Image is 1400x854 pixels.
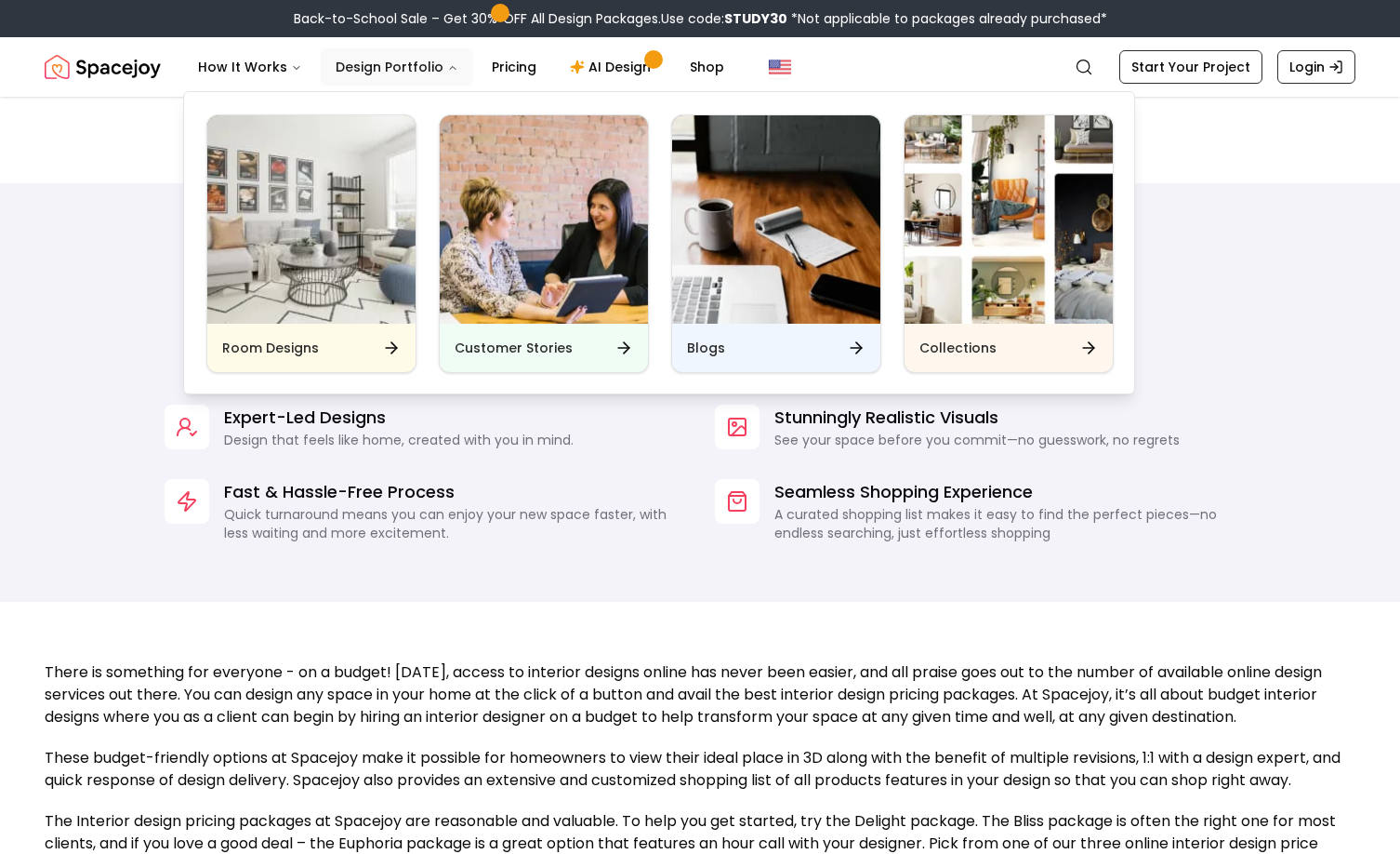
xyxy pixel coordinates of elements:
div: Back-to-School Sale – Get 30% OFF All Design Packages. [294,9,1107,28]
a: AI Design [555,48,671,86]
h6: Blogs [687,339,725,357]
p: These budget-friendly options at Spacejoy make it possible for homeowners to view their ideal pla... [45,747,1355,792]
img: Blogs [672,115,880,324]
img: Customer Stories [440,115,648,324]
a: Shop [675,48,739,86]
a: Spacejoy [45,48,161,86]
span: *Not applicable to packages already purchased* [787,9,1107,28]
h6: Collections [919,339,997,357]
p: Expert-Led Designs [224,405,574,431]
nav: Global [45,37,1355,97]
p: Stunningly Realistic Visuals [774,405,1180,431]
img: Collections [905,115,1113,324]
p: There is something for everyone - on a budget! [DATE], access to interior designs online has neve... [45,661,1355,728]
b: STUDY30 [724,9,787,28]
p: Quick turnaround means you can enjoy your new space faster, with less waiting and more excitement. [224,505,685,542]
a: Login [1277,50,1355,84]
p: See your space before you commit—no guesswork, no regrets [774,431,1180,449]
a: Room DesignsRoom Designs [206,114,416,373]
p: A curated shopping list makes it easy to find the perfect pieces—no endless searching, just effor... [774,505,1235,542]
p: Design that feels like home, created with you in mind. [224,431,574,449]
button: How It Works [183,48,317,86]
a: Start Your Project [1119,50,1262,84]
p: Seamless Shopping Experience [774,479,1235,505]
button: Design Portfolio [321,48,473,86]
div: Design Portfolio [184,92,1136,395]
img: Spacejoy Logo [45,48,161,86]
a: Pricing [477,48,551,86]
nav: Main [183,48,739,86]
a: CollectionsCollections [904,114,1114,373]
a: BlogsBlogs [671,114,881,373]
h6: Customer Stories [455,339,573,357]
p: Fast & Hassle-Free Process [224,479,685,505]
img: United States [769,56,791,78]
img: Room Designs [207,115,416,324]
span: Use code: [661,9,787,28]
a: Customer StoriesCustomer Stories [439,114,649,373]
h6: Room Designs [222,339,319,357]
